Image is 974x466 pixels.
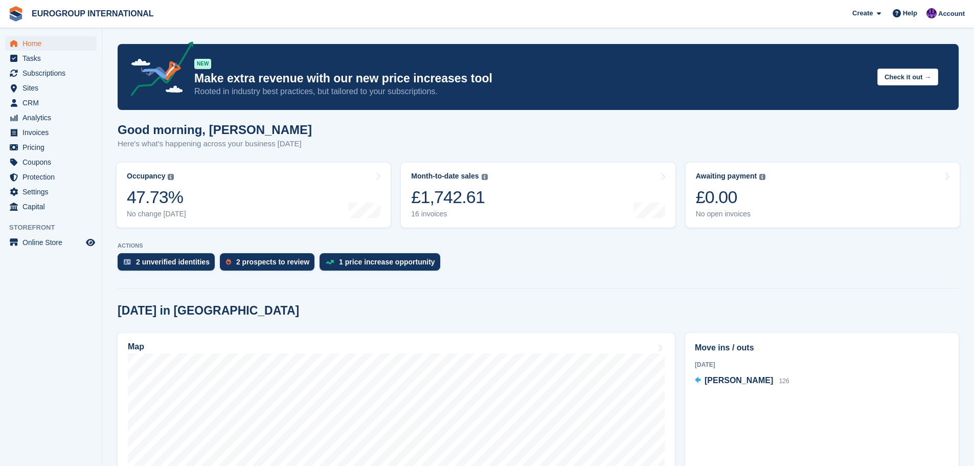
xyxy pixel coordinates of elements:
[5,125,97,140] a: menu
[903,8,917,18] span: Help
[8,6,24,21] img: stora-icon-8386f47178a22dfd0bd8f6a31ec36ba5ce8667c1dd55bd0f319d3a0aa187defe.svg
[5,155,97,169] a: menu
[236,258,309,266] div: 2 prospects to review
[5,199,97,214] a: menu
[411,187,487,208] div: £1,742.61
[22,110,84,125] span: Analytics
[124,259,131,265] img: verify_identity-adf6edd0f0f0b5bbfe63781bf79b02c33cf7c696d77639b501bdc392416b5a36.svg
[779,378,789,385] span: 126
[695,374,789,388] a: [PERSON_NAME] 126
[22,36,84,51] span: Home
[696,210,766,218] div: No open invoices
[705,376,773,385] span: [PERSON_NAME]
[194,59,211,69] div: NEW
[9,223,102,233] span: Storefront
[320,253,445,276] a: 1 price increase opportunity
[696,187,766,208] div: £0.00
[852,8,873,18] span: Create
[695,360,949,369] div: [DATE]
[118,304,299,318] h2: [DATE] in [GEOGRAPHIC_DATA]
[482,174,488,180] img: icon-info-grey-7440780725fd019a000dd9b08b2336e03edf1995a4989e88bcd33f0948082b44.svg
[22,51,84,65] span: Tasks
[28,5,158,22] a: EUROGROUP INTERNATIONAL
[22,96,84,110] span: CRM
[127,172,165,181] div: Occupancy
[220,253,320,276] a: 2 prospects to review
[5,51,97,65] a: menu
[926,8,937,18] img: Calvin Tickner
[136,258,210,266] div: 2 unverified identities
[22,81,84,95] span: Sites
[411,210,487,218] div: 16 invoices
[117,163,391,228] a: Occupancy 47.73% No change [DATE]
[118,138,312,150] p: Here's what's happening across your business [DATE]
[5,170,97,184] a: menu
[118,253,220,276] a: 2 unverified identities
[168,174,174,180] img: icon-info-grey-7440780725fd019a000dd9b08b2336e03edf1995a4989e88bcd33f0948082b44.svg
[118,123,312,137] h1: Good morning, [PERSON_NAME]
[5,235,97,250] a: menu
[339,258,435,266] div: 1 price increase opportunity
[695,342,949,354] h2: Move ins / outs
[84,236,97,249] a: Preview store
[411,172,479,181] div: Month-to-date sales
[22,66,84,80] span: Subscriptions
[5,96,97,110] a: menu
[127,210,186,218] div: No change [DATE]
[194,86,869,97] p: Rooted in industry best practices, but tailored to your subscriptions.
[5,66,97,80] a: menu
[696,172,757,181] div: Awaiting payment
[127,187,186,208] div: 47.73%
[128,342,144,351] h2: Map
[938,9,965,19] span: Account
[22,170,84,184] span: Protection
[118,242,959,249] p: ACTIONS
[22,235,84,250] span: Online Store
[22,125,84,140] span: Invoices
[22,140,84,154] span: Pricing
[22,185,84,199] span: Settings
[5,36,97,51] a: menu
[22,155,84,169] span: Coupons
[22,199,84,214] span: Capital
[194,71,869,86] p: Make extra revenue with our new price increases tool
[877,69,938,85] button: Check it out →
[5,185,97,199] a: menu
[686,163,960,228] a: Awaiting payment £0.00 No open invoices
[326,260,334,264] img: price_increase_opportunities-93ffe204e8149a01c8c9dc8f82e8f89637d9d84a8eef4429ea346261dce0b2c0.svg
[5,140,97,154] a: menu
[5,110,97,125] a: menu
[759,174,765,180] img: icon-info-grey-7440780725fd019a000dd9b08b2336e03edf1995a4989e88bcd33f0948082b44.svg
[5,81,97,95] a: menu
[401,163,675,228] a: Month-to-date sales £1,742.61 16 invoices
[226,259,231,265] img: prospect-51fa495bee0391a8d652442698ab0144808aea92771e9ea1ae160a38d050c398.svg
[122,41,194,100] img: price-adjustments-announcement-icon-8257ccfd72463d97f412b2fc003d46551f7dbcb40ab6d574587a9cd5c0d94...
